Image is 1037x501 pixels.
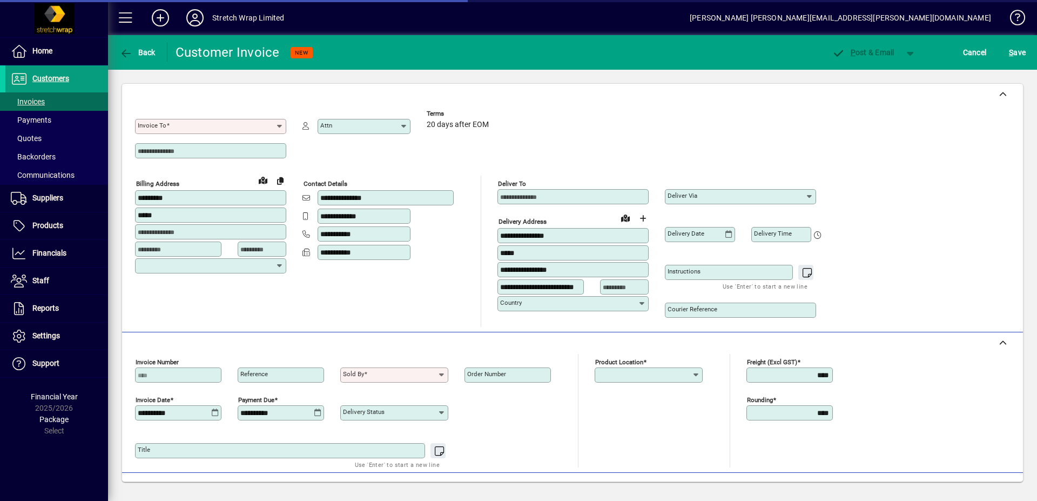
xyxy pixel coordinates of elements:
button: Save [1006,43,1028,62]
span: Product [950,479,993,497]
span: Communications [11,171,75,179]
span: S [1009,48,1013,57]
span: Product History [652,479,707,497]
button: Cancel [960,43,989,62]
span: Reports [32,304,59,312]
a: View on map [617,209,634,226]
button: Product History [648,478,711,498]
span: Staff [32,276,49,285]
a: Payments [5,111,108,129]
span: Home [32,46,52,55]
button: Add [143,8,178,28]
span: Invoices [11,97,45,106]
a: Financials [5,240,108,267]
button: Choose address [634,210,651,227]
span: Support [32,359,59,368]
mat-label: Invoice date [136,396,170,404]
mat-label: Rounding [747,396,773,404]
a: Staff [5,268,108,295]
a: Quotes [5,129,108,148]
mat-label: Delivery status [343,408,385,416]
mat-label: Deliver via [668,192,697,199]
mat-label: Delivery date [668,230,704,237]
a: Settings [5,323,108,350]
mat-label: Attn [320,122,332,129]
span: Financials [32,249,66,257]
button: Profile [178,8,212,28]
a: View on map [254,171,272,189]
span: Package [39,415,69,424]
mat-hint: Use 'Enter' to start a new line [355,458,440,471]
mat-label: Freight (excl GST) [747,358,797,366]
mat-label: Reference [240,370,268,378]
mat-label: Deliver To [498,180,526,188]
button: Product [944,478,999,498]
div: Stretch Wrap Limited [212,9,285,26]
mat-label: Invoice number [136,358,179,366]
a: Suppliers [5,185,108,212]
span: Financial Year [31,392,78,401]
span: ave [1009,44,1026,61]
span: Backorders [11,152,56,161]
mat-hint: Use 'Enter' to start a new line [723,280,807,292]
span: Products [32,221,63,230]
a: Communications [5,166,108,184]
mat-label: Product location [595,358,643,366]
mat-label: Order number [467,370,506,378]
mat-label: Title [138,446,150,453]
span: Suppliers [32,193,63,202]
mat-label: Invoice To [138,122,166,129]
a: Home [5,38,108,65]
a: Backorders [5,148,108,166]
mat-label: Delivery time [754,230,792,237]
span: Cancel [963,44,987,61]
span: 20 days after EOM [427,121,489,129]
div: [PERSON_NAME] [PERSON_NAME][EMAIL_ADDRESS][PERSON_NAME][DOMAIN_NAME] [690,9,991,26]
a: Reports [5,295,108,322]
button: Back [117,43,158,62]
app-page-header-button: Back [108,43,167,62]
mat-label: Payment due [238,396,274,404]
span: P [851,48,856,57]
mat-label: Sold by [343,370,364,378]
span: Back [119,48,156,57]
div: Customer Invoice [176,44,280,61]
span: Settings [32,331,60,340]
span: NEW [295,49,308,56]
span: Customers [32,74,69,83]
a: Support [5,350,108,377]
span: ost & Email [832,48,894,57]
button: Copy to Delivery address [272,172,289,189]
mat-label: Country [500,299,522,306]
a: Knowledge Base [1002,2,1023,37]
a: Products [5,212,108,239]
span: Payments [11,116,51,124]
button: Post & Email [826,43,900,62]
span: Quotes [11,134,42,143]
span: Terms [427,110,491,117]
mat-label: Instructions [668,268,701,275]
a: Invoices [5,92,108,111]
mat-label: Courier Reference [668,305,717,313]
